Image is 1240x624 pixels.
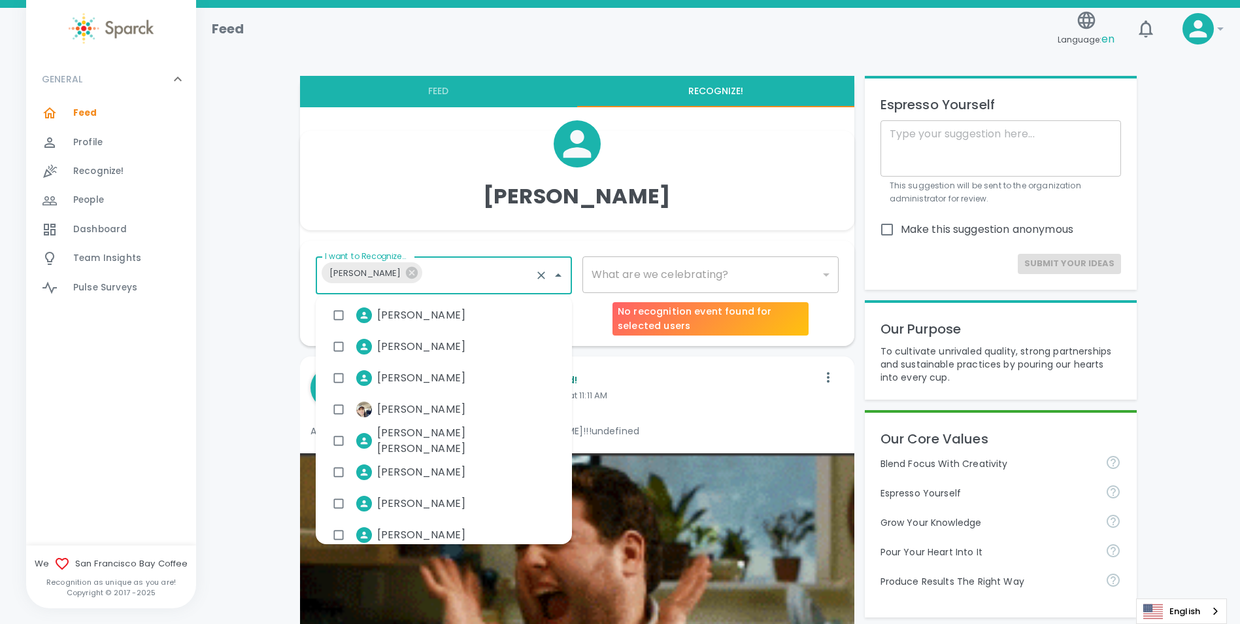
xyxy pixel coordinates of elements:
[1105,455,1121,470] svg: Achieve goals today and innovate for tomorrow
[377,464,465,480] span: [PERSON_NAME]
[880,516,1095,529] p: Grow Your Knowledge
[26,186,196,215] a: People
[73,194,104,207] span: People
[73,107,97,120] span: Feed
[322,262,423,283] div: [PERSON_NAME]
[26,99,196,307] div: GENERAL
[577,76,854,107] button: Recognize!
[1105,513,1121,529] svg: Follow your curiosity and learn together
[26,577,196,587] p: Recognition as unique as you are!
[389,373,818,387] p: [PERSON_NAME] has been
[483,183,671,209] h4: [PERSON_NAME]
[26,60,196,99] div: GENERAL
[612,302,809,336] div: No recognition event found for selected users
[532,266,550,285] button: Clear
[1101,31,1114,46] span: en
[325,251,407,262] label: I want to Recognize...
[26,273,196,302] a: Pulse Surveys
[300,76,854,107] div: interaction tabs
[377,496,465,511] span: [PERSON_NAME]
[300,76,577,107] button: Feed
[880,575,1095,588] p: Produce Results The Right Way
[1136,598,1227,624] aside: Language selected: English
[26,215,196,244] a: Dashboard
[42,73,82,86] p: GENERAL
[26,587,196,598] p: Copyright © 2017 - 2025
[1052,6,1120,52] button: Language:en
[377,527,465,543] span: [PERSON_NAME]
[26,157,196,186] a: Recognize!
[377,402,465,417] span: [PERSON_NAME]
[356,402,372,417] img: Picture of Adriana
[1105,572,1121,588] svg: Find success working together and doing the right thing
[310,425,844,438] p: As usual, a little late … but HAPPY BIRTHDAY [PERSON_NAME]!!!undefined
[73,252,141,265] span: Team Insights
[73,281,137,294] span: Pulse Surveys
[26,556,196,572] span: We San Francisco Bay Coffee
[377,307,465,323] span: [PERSON_NAME]
[389,387,818,402] p: by [PERSON_NAME] • [DATE] at 11:11 AM
[322,266,409,281] span: [PERSON_NAME]
[73,223,127,236] span: Dashboard
[901,222,1074,237] span: Make this suggestion anonymous
[377,370,465,386] span: [PERSON_NAME]
[73,136,103,149] span: Profile
[73,165,124,178] span: Recognize!
[880,428,1121,449] p: Our Core Values
[1058,31,1114,48] span: Language:
[890,179,1112,205] p: This suggestion will be sent to the organization administrator for review.
[377,339,465,355] span: [PERSON_NAME]
[1105,543,1121,559] svg: Come to work to make a difference in your own way
[26,99,196,128] a: Feed
[26,244,196,273] a: Team Insights
[1136,598,1227,624] div: Language
[212,18,244,39] h1: Feed
[69,13,154,44] img: Sparck logo
[26,13,196,44] a: Sparck logo
[880,319,1121,339] p: Our Purpose
[880,457,1095,470] p: Blend Focus With Creativity
[377,425,551,457] span: [PERSON_NAME] [PERSON_NAME]
[1105,484,1121,500] svg: Share your voice and your ideas
[880,487,1095,500] p: Espresso Yourself
[26,128,196,157] a: Profile
[880,94,1121,115] p: Espresso Yourself
[549,266,567,285] button: Close
[880,546,1095,559] p: Pour Your Heart Into It
[1137,599,1226,623] a: English
[880,345,1121,384] p: To cultivate unrivaled quality, strong partnerships and sustainable practices by pouring our hear...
